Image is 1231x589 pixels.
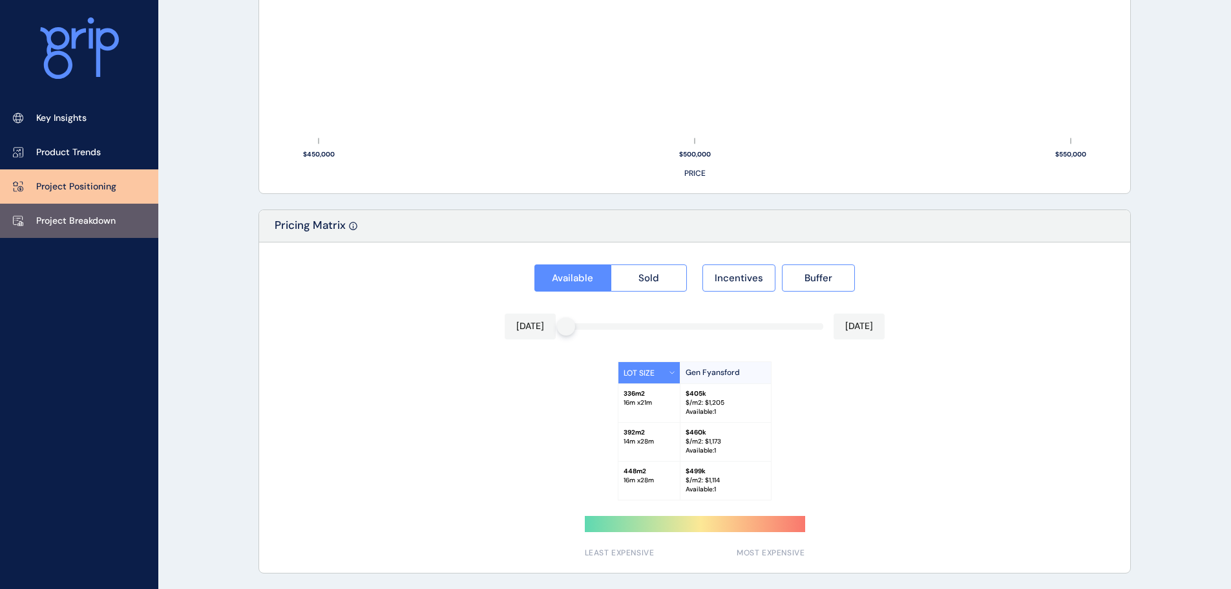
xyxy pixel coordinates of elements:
[303,150,335,158] text: $450,000
[611,264,688,292] button: Sold
[36,215,116,228] p: Project Breakdown
[686,428,766,437] p: $ 460k
[36,180,116,193] p: Project Positioning
[686,467,766,476] p: $ 499k
[618,362,680,383] button: LOT SIZE
[36,146,101,159] p: Product Trends
[624,437,675,446] p: 14 m x 28 m
[737,548,805,559] span: MOST EXPENSIVE
[686,485,766,494] p: Available : 1
[624,467,675,476] p: 448 m2
[585,548,655,559] span: LEAST EXPENSIVE
[1055,150,1086,158] text: $550,000
[624,476,675,485] p: 16 m x 28 m
[679,150,711,158] text: $500,000
[805,272,832,284] span: Buffer
[552,272,593,284] span: Available
[845,320,873,333] p: [DATE]
[624,428,675,437] p: 392 m2
[680,362,771,383] p: Gen Fyansford
[534,264,611,292] button: Available
[686,446,766,455] p: Available : 1
[275,218,346,242] p: Pricing Matrix
[36,112,87,125] p: Key Insights
[686,389,766,398] p: $ 405k
[624,389,675,398] p: 336 m2
[686,437,766,446] p: $/m2: $ 1,173
[624,398,675,407] p: 16 m x 21 m
[516,320,544,333] p: [DATE]
[715,272,763,284] span: Incentives
[686,407,766,416] p: Available : 1
[782,264,855,292] button: Buffer
[686,398,766,407] p: $/m2: $ 1,205
[684,168,706,178] text: PRICE
[638,272,659,284] span: Sold
[686,476,766,485] p: $/m2: $ 1,114
[702,264,775,292] button: Incentives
